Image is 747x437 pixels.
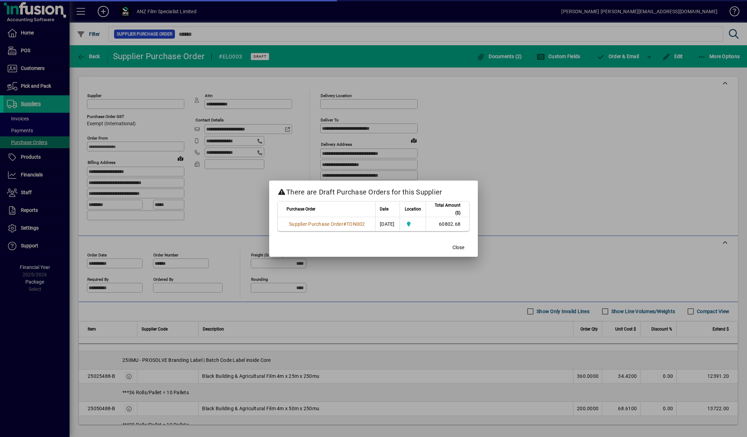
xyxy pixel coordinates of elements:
span: Location [405,205,421,213]
td: [DATE] [375,217,400,231]
span: # [343,221,346,227]
a: Supplier Purchase Order#TON002 [287,220,368,228]
h2: There are Draft Purchase Orders for this Supplier [269,181,478,201]
span: Date [380,205,388,213]
span: Total Amount ($) [430,201,460,217]
span: TON002 [346,221,365,227]
td: 60802.68 [426,217,469,231]
span: AKL Warehouse [404,220,421,228]
button: Close [447,241,469,254]
span: Close [452,244,464,251]
span: Supplier Purchase Order [289,221,343,227]
span: Purchase Order [287,205,315,213]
